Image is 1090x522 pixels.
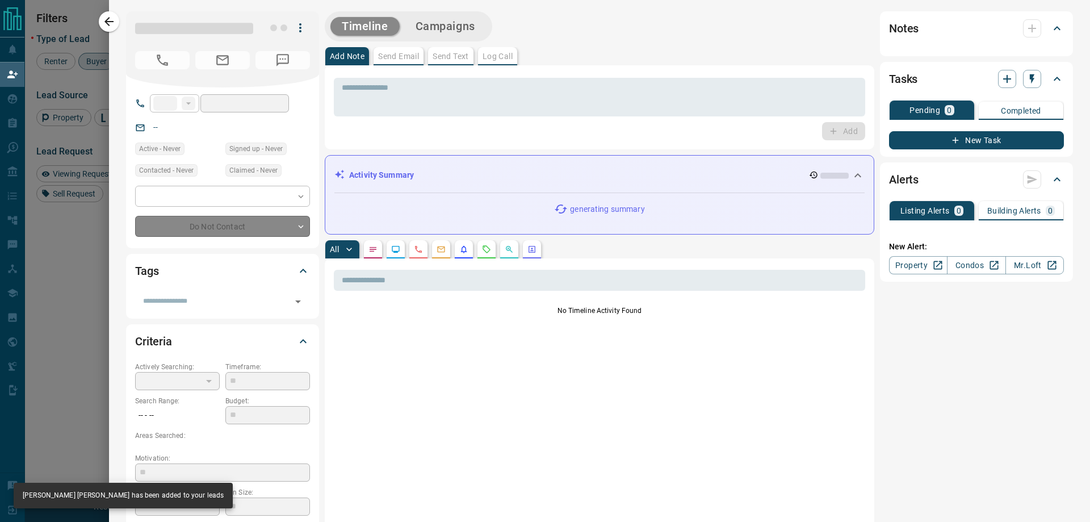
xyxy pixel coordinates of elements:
a: Property [889,256,948,274]
div: Alerts [889,166,1064,193]
button: Campaigns [404,17,487,36]
span: No Number [255,51,310,69]
svg: Lead Browsing Activity [391,245,400,254]
span: Active - Never [139,143,181,154]
svg: Calls [414,245,423,254]
span: Claimed - Never [229,165,278,176]
p: Add Note [330,52,364,60]
h2: Tags [135,262,158,280]
h2: Alerts [889,170,919,189]
p: Listing Alerts [900,207,950,215]
svg: Emails [437,245,446,254]
p: Budget: [225,396,310,406]
button: Timeline [330,17,400,36]
h2: Criteria [135,332,172,350]
button: New Task [889,131,1064,149]
a: Mr.Loft [1005,256,1064,274]
span: Signed up - Never [229,143,283,154]
h2: Notes [889,19,919,37]
p: Actively Searching: [135,362,220,372]
p: Timeframe: [225,362,310,372]
h2: Tasks [889,70,917,88]
p: Motivation: [135,453,310,463]
p: All [330,245,339,253]
div: [PERSON_NAME] [PERSON_NAME] has been added to your leads [23,486,224,505]
div: Tags [135,257,310,285]
p: Min Size: [225,487,310,498]
div: Do Not Contact [135,216,310,237]
p: Activity Summary [349,169,414,181]
svg: Agent Actions [527,245,536,254]
p: No Timeline Activity Found [334,306,865,316]
span: No Number [135,51,190,69]
p: Building Alerts [987,207,1041,215]
a: -- [153,123,158,132]
svg: Opportunities [505,245,514,254]
span: No Email [195,51,250,69]
svg: Requests [482,245,491,254]
p: -- - -- [135,406,220,425]
span: Contacted - Never [139,165,194,176]
div: Criteria [135,328,310,355]
div: Tasks [889,65,1064,93]
p: generating summary [570,203,644,215]
div: Activity Summary [334,165,865,186]
p: Areas Searched: [135,431,310,441]
p: Completed [1001,107,1041,115]
p: 0 [947,106,951,114]
a: Condos [947,256,1005,274]
p: Pending [909,106,940,114]
svg: Listing Alerts [459,245,468,254]
svg: Notes [368,245,378,254]
p: Search Range: [135,396,220,406]
p: New Alert: [889,241,1064,253]
button: Open [290,294,306,310]
p: 0 [1048,207,1053,215]
div: Notes [889,15,1064,42]
p: 0 [957,207,961,215]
